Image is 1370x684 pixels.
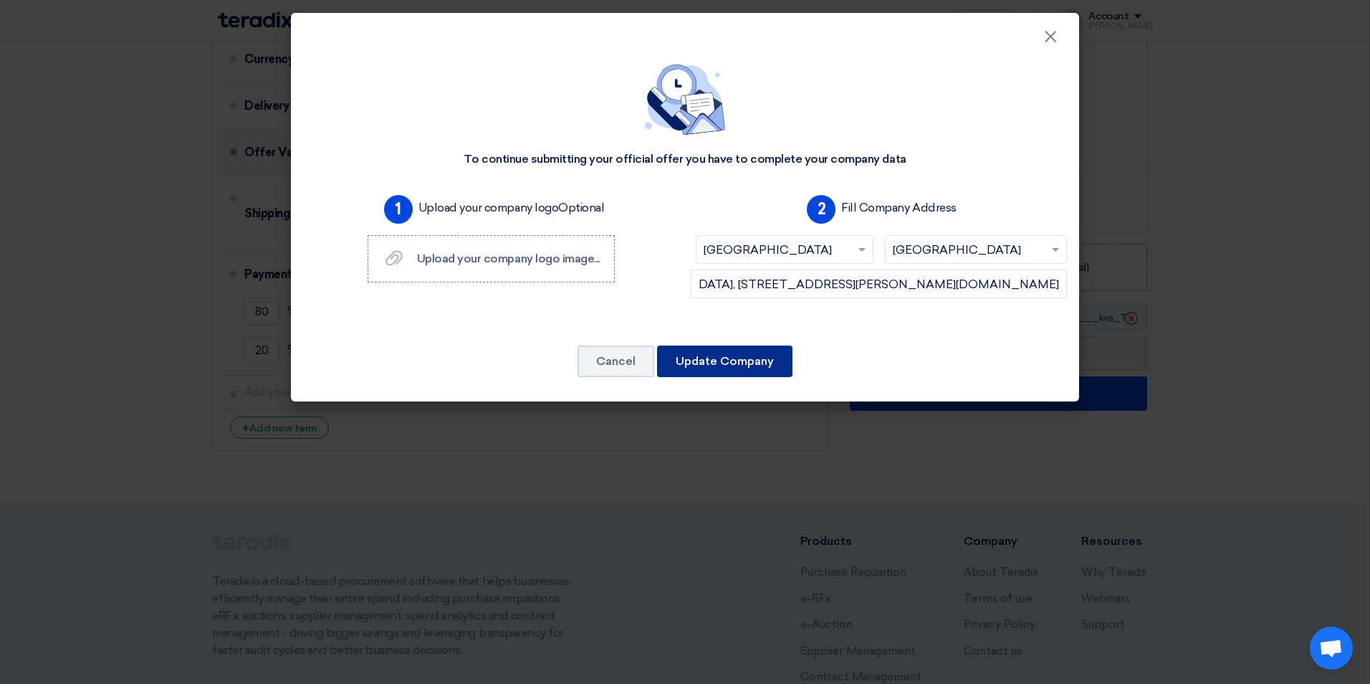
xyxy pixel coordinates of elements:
span: 2 [807,195,835,224]
label: Upload your company logo [418,199,605,217]
span: × [1043,26,1058,54]
input: Add company main address [691,270,1067,298]
img: empty_state_contact.svg [645,65,725,135]
span: 1 [384,195,413,224]
button: Cancel [578,346,654,377]
button: Update Company [657,346,792,377]
button: Close [1032,23,1069,52]
span: Upload your company logo image... [417,252,600,265]
label: Fill Company Address [841,199,956,217]
span: Optional [558,201,604,214]
div: Open chat [1310,627,1353,670]
div: To continue submitting your official offer you have to complete your company data [464,152,906,167]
